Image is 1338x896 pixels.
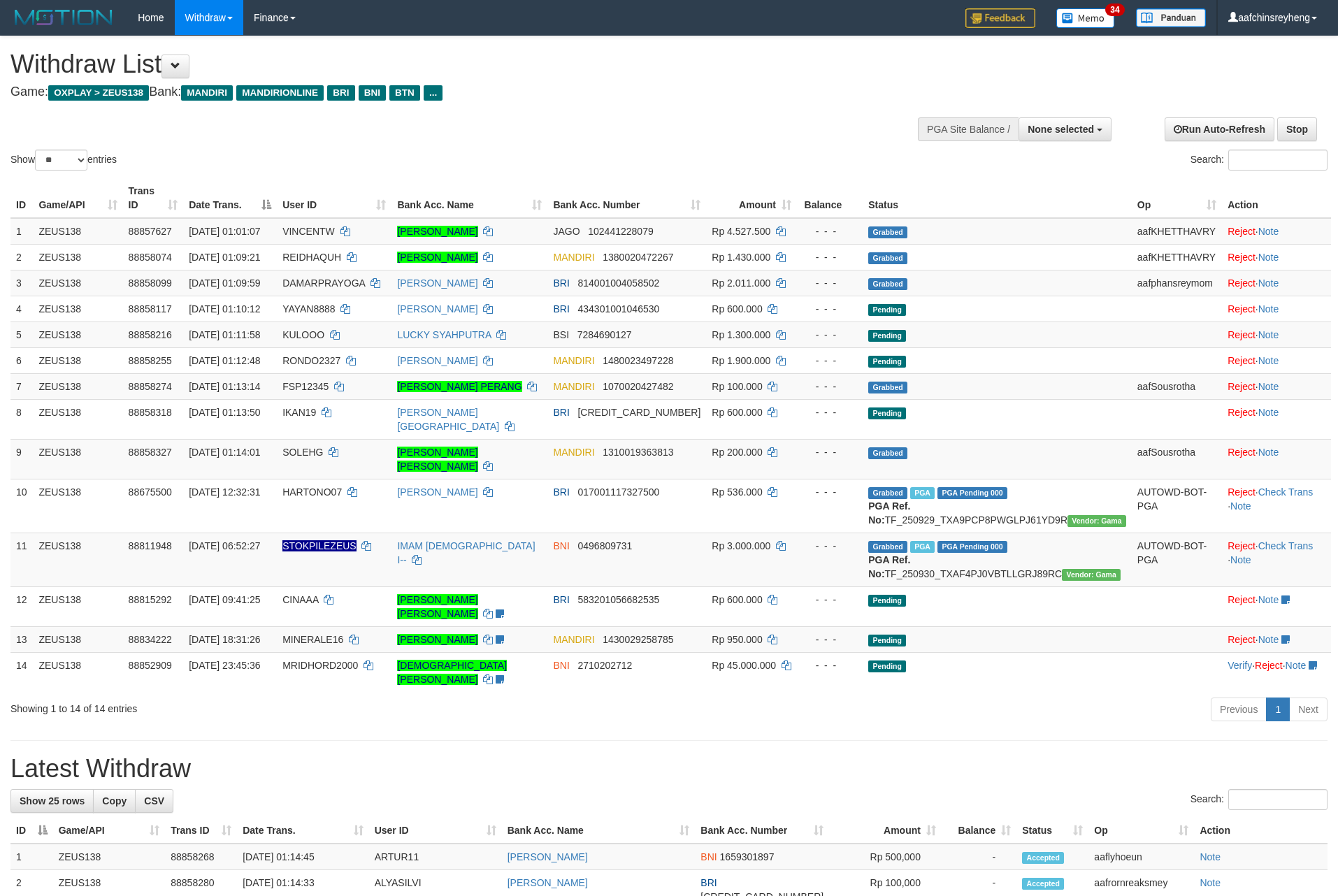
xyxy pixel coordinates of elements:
th: Date Trans.: activate to sort column ascending [237,818,368,844]
span: Rp 100.000 [712,381,762,392]
span: MANDIRI [553,447,594,458]
a: Copy [93,789,136,813]
a: [PERSON_NAME] [397,486,477,498]
th: Bank Acc. Number: activate to sort column ascending [695,818,829,844]
td: 4 [10,296,33,321]
a: Reject [1255,660,1283,671]
th: Balance [797,178,863,218]
a: Reject [1228,226,1256,237]
span: Grabbed [868,541,907,553]
span: 88858327 [129,447,172,458]
span: 88858074 [129,252,172,263]
span: Marked by aafsreyleap [910,541,935,553]
div: - - - [803,380,857,393]
td: aafSousrotha [1132,373,1222,399]
label: Show entries [10,150,117,171]
a: Note [1258,355,1279,366]
th: Amount: activate to sort column ascending [829,818,942,844]
td: ZEUS138 [33,626,122,652]
td: 8 [10,399,33,439]
span: [DATE] 01:09:21 [189,252,260,263]
a: Note [1258,329,1279,340]
th: ID [10,178,33,218]
span: Pending [868,635,906,646]
span: MANDIRI [181,85,233,101]
span: MANDIRI [553,381,594,392]
span: Show 25 rows [20,795,85,807]
span: Rp 536.000 [712,486,762,498]
span: REIDHAQUH [282,252,341,263]
th: Date Trans.: activate to sort column descending [183,178,277,218]
span: SOLEHG [282,447,323,458]
span: Marked by aaftrukkakada [910,487,935,499]
span: Pending [868,330,906,342]
a: [PERSON_NAME] [508,851,588,862]
span: Pending [868,595,906,607]
a: Reject [1228,329,1256,340]
span: Grabbed [868,382,907,393]
th: Balance: activate to sort column ascending [942,818,1016,844]
th: ID: activate to sort column descending [10,818,53,844]
td: Rp 500,000 [829,844,942,870]
a: Note [1258,447,1279,458]
div: - - - [803,328,857,342]
span: MINERALE16 [282,634,343,645]
th: Status: activate to sort column ascending [1016,818,1088,844]
span: MANDIRI [553,252,594,263]
span: Rp 45.000.000 [712,660,776,671]
span: Copy 7284690127 to clipboard [577,329,632,340]
a: [PERSON_NAME] [397,226,477,237]
label: Search: [1190,150,1328,171]
td: 5 [10,321,33,347]
a: Reject [1228,540,1256,551]
th: User ID: activate to sort column ascending [369,818,502,844]
span: 88815292 [129,594,172,605]
input: Search: [1228,789,1328,810]
span: Pending [868,356,906,368]
a: Verify [1228,660,1252,671]
span: Copy 814001004058502 to clipboard [577,277,659,289]
span: 88858255 [129,355,172,366]
div: PGA Site Balance / [918,117,1019,141]
select: Showentries [35,150,87,171]
span: Pending [868,660,906,672]
span: Rp 600.000 [712,303,762,315]
a: [PERSON_NAME] [397,355,477,366]
span: [DATE] 09:41:25 [189,594,260,605]
a: [PERSON_NAME] [PERSON_NAME] [397,594,477,619]
td: aafKHETTHAVRY [1132,244,1222,270]
span: Rp 1.300.000 [712,329,770,340]
span: Copy 583201056682535 to clipboard [577,594,659,605]
a: Reject [1228,447,1256,458]
span: [DATE] 06:52:27 [189,540,260,551]
td: · [1222,296,1331,321]
td: 2 [10,244,33,270]
td: aaflyhoeun [1088,844,1194,870]
span: BRI [700,877,717,888]
span: [DATE] 01:09:59 [189,277,260,289]
a: Note [1286,660,1307,671]
td: ZEUS138 [33,373,122,399]
td: - [942,844,1016,870]
img: MOTION_logo.png [10,7,117,28]
th: User ID: activate to sort column ascending [277,178,391,218]
td: 9 [10,439,33,479]
span: MANDIRI [553,355,594,366]
td: ZEUS138 [53,844,166,870]
span: [DATE] 01:13:50 [189,407,260,418]
span: Copy 0496809731 to clipboard [577,540,632,551]
td: ZEUS138 [33,244,122,270]
div: - - - [803,593,857,607]
td: 11 [10,533,33,586]
img: panduan.png [1136,8,1206,27]
span: Rp 4.527.500 [712,226,770,237]
a: [PERSON_NAME] [GEOGRAPHIC_DATA] [397,407,499,432]
span: HARTONO07 [282,486,342,498]
span: Copy 1480023497228 to clipboard [603,355,673,366]
a: Previous [1211,698,1267,721]
a: Reject [1228,355,1256,366]
span: Copy 1380020472267 to clipboard [603,252,673,263]
div: Showing 1 to 14 of 14 entries [10,696,547,716]
td: · [1222,373,1331,399]
span: Grabbed [868,447,907,459]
